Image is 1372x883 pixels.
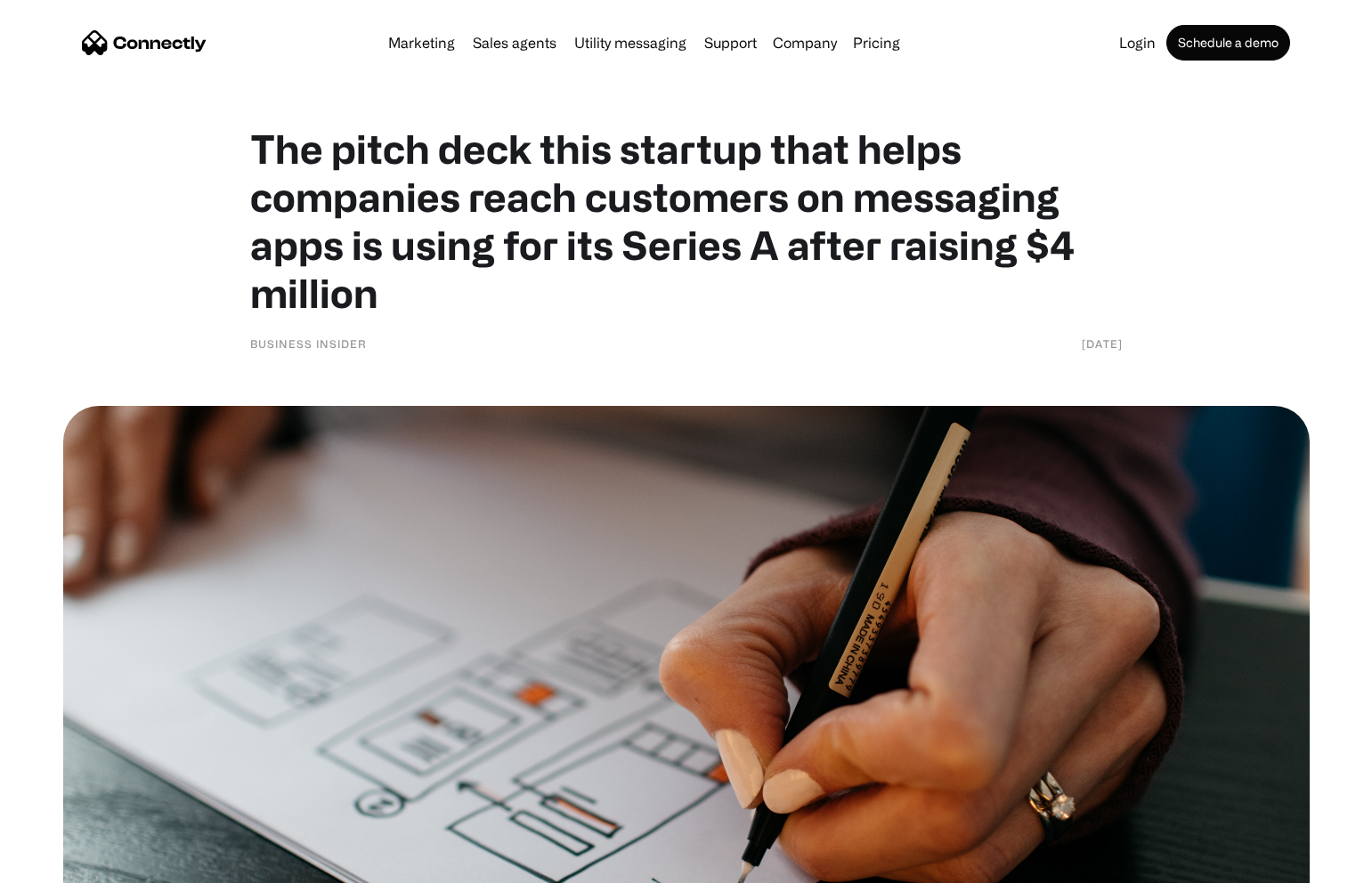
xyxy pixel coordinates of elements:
[1082,335,1123,352] div: [DATE]
[846,36,907,50] a: Pricing
[381,36,462,50] a: Marketing
[36,852,107,877] ul: Language list
[250,125,1123,317] h1: The pitch deck this startup that helps companies reach customers on messaging apps is using for i...
[567,36,694,50] a: Utility messaging
[82,29,207,56] a: home
[767,30,842,55] div: Company
[1112,36,1163,50] a: Login
[466,36,564,50] a: Sales agents
[773,30,837,55] div: Company
[250,335,367,352] div: Business Insider
[697,36,764,50] a: Support
[1166,25,1290,61] a: Schedule a demo
[18,852,107,877] aside: Language selected: English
